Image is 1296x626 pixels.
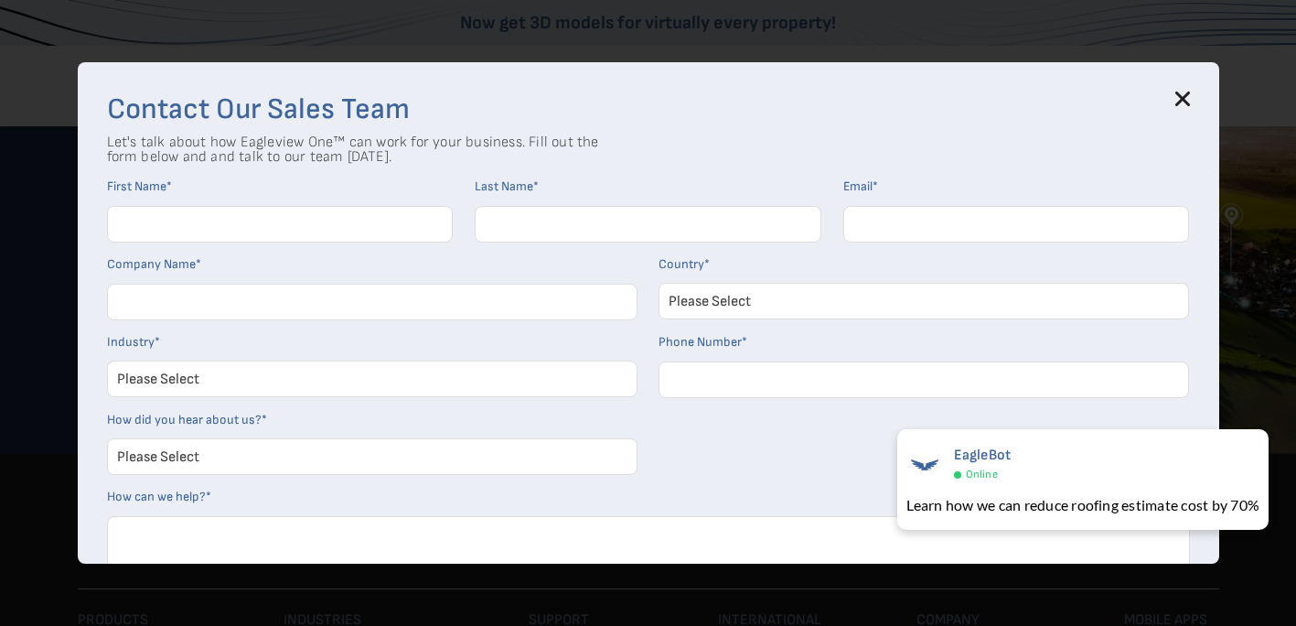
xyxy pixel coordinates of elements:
[659,334,742,350] span: Phone Number
[107,178,166,194] span: First Name
[107,334,155,350] span: Industry
[107,489,206,504] span: How can we help?
[107,256,196,272] span: Company Name
[475,178,533,194] span: Last Name
[843,178,873,194] span: Email
[966,468,998,481] span: Online
[906,494,1259,516] div: Learn how we can reduce roofing estimate cost by 70%
[107,412,262,427] span: How did you hear about us?
[906,447,943,483] img: EagleBot
[954,447,1012,464] span: EagleBot
[659,256,704,272] span: Country
[107,135,619,165] p: Let's talk about how Eagleview One™ can work for your business. Fill out the form below and and t...
[107,92,1190,128] h3: Contact Our Sales Team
